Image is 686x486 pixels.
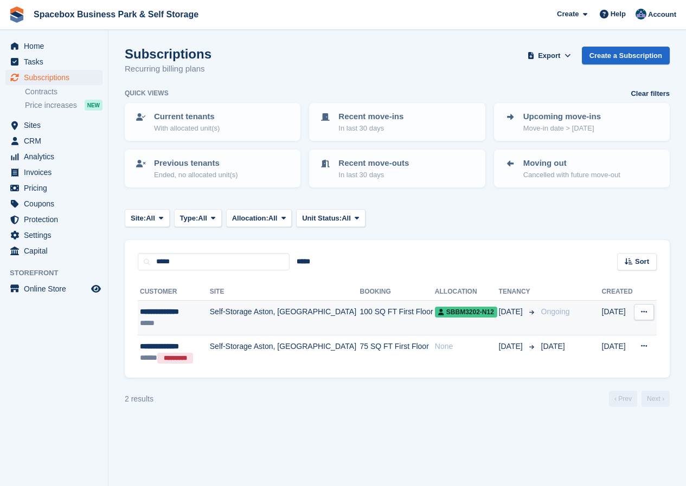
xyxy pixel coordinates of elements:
[435,341,499,352] div: None
[541,342,565,351] span: [DATE]
[10,268,108,278] span: Storefront
[582,47,670,64] a: Create a Subscription
[210,301,360,335] td: Self-Storage Aston, [GEOGRAPHIC_DATA]
[5,228,102,243] a: menu
[523,123,601,134] p: Move-in date > [DATE]
[180,213,198,224] span: Type:
[5,70,102,85] a: menu
[602,283,633,301] th: Created
[538,50,560,61] span: Export
[495,151,669,186] a: Moving out Cancelled with future move-out
[635,256,649,267] span: Sort
[342,213,351,224] span: All
[24,133,89,148] span: CRM
[435,283,499,301] th: Allocation
[338,111,403,123] p: Recent move-ins
[5,180,102,196] a: menu
[154,123,220,134] p: With allocated unit(s)
[5,281,102,296] a: menu
[5,243,102,258] a: menu
[268,213,278,224] span: All
[338,157,409,170] p: Recent move-outs
[602,301,633,335] td: [DATE]
[24,212,89,227] span: Protection
[495,104,669,140] a: Upcoming move-ins Move-in date > [DATE]
[24,196,89,211] span: Coupons
[154,170,238,180] p: Ended, no allocated unit(s)
[5,133,102,148] a: menu
[210,335,360,369] td: Self-Storage Aston, [GEOGRAPHIC_DATA]
[24,180,89,196] span: Pricing
[226,209,292,227] button: Allocation: All
[435,307,497,317] span: SBBM3202-N12
[9,7,25,23] img: stora-icon-8386f47178a22dfd0bd8f6a31ec36ba5ce8667c1dd55bd0f319d3a0aa187defe.svg
[609,391,637,407] a: Previous
[5,196,102,211] a: menu
[602,335,633,369] td: [DATE]
[25,87,102,97] a: Contracts
[499,306,525,317] span: [DATE]
[5,212,102,227] a: menu
[85,100,102,111] div: NEW
[648,9,676,20] span: Account
[310,151,484,186] a: Recent move-outs In last 30 days
[89,282,102,295] a: Preview store
[499,283,537,301] th: Tenancy
[5,118,102,133] a: menu
[125,88,169,98] h6: Quick views
[146,213,155,224] span: All
[310,104,484,140] a: Recent move-ins In last 30 days
[5,54,102,69] a: menu
[125,209,170,227] button: Site: All
[154,157,238,170] p: Previous tenants
[523,111,601,123] p: Upcoming move-ins
[611,9,626,20] span: Help
[125,47,211,61] h1: Subscriptions
[338,123,403,134] p: In last 30 days
[24,165,89,180] span: Invoices
[5,165,102,180] a: menu
[302,213,342,224] span: Unit Status:
[360,301,434,335] td: 100 SQ FT First Floor
[24,243,89,258] span: Capital
[642,391,670,407] a: Next
[210,283,360,301] th: Site
[126,104,299,140] a: Current tenants With allocated unit(s)
[24,281,89,296] span: Online Store
[131,213,146,224] span: Site:
[523,157,620,170] p: Moving out
[523,170,620,180] p: Cancelled with future move-out
[125,393,153,405] div: 2 results
[126,151,299,186] a: Previous tenants Ended, no allocated unit(s)
[29,5,203,23] a: Spacebox Business Park & Self Storage
[198,213,207,224] span: All
[360,283,434,301] th: Booking
[360,335,434,369] td: 75 SQ FT First Floor
[125,63,211,75] p: Recurring billing plans
[636,9,646,20] img: Daud
[541,307,570,316] span: Ongoing
[296,209,365,227] button: Unit Status: All
[525,47,573,64] button: Export
[138,283,210,301] th: Customer
[24,54,89,69] span: Tasks
[24,118,89,133] span: Sites
[24,38,89,54] span: Home
[154,111,220,123] p: Current tenants
[607,391,672,407] nav: Page
[499,341,525,352] span: [DATE]
[25,100,77,111] span: Price increases
[5,38,102,54] a: menu
[24,70,89,85] span: Subscriptions
[24,149,89,164] span: Analytics
[24,228,89,243] span: Settings
[5,149,102,164] a: menu
[174,209,222,227] button: Type: All
[232,213,268,224] span: Allocation:
[338,170,409,180] p: In last 30 days
[25,99,102,111] a: Price increases NEW
[557,9,579,20] span: Create
[631,88,670,99] a: Clear filters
